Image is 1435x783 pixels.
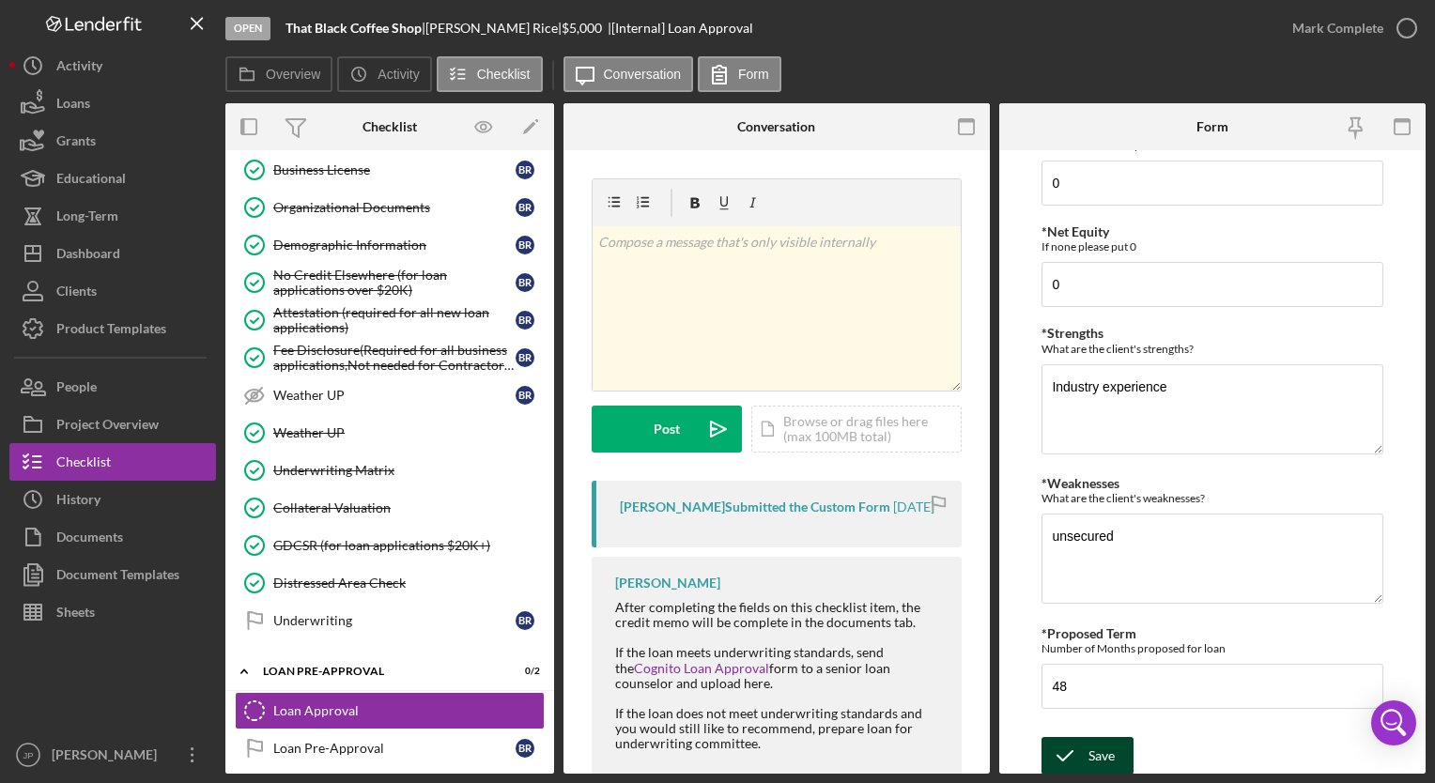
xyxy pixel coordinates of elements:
button: Activity [337,56,431,92]
div: What are the client's strengths? [1042,342,1382,356]
button: Documents [9,518,216,556]
button: Activity [9,47,216,84]
div: LOAN PRE-APPROVAL [263,666,493,677]
button: Loans [9,84,216,122]
div: Organizational Documents [273,200,516,215]
a: Distressed Area Check [235,564,545,602]
button: Mark Complete [1273,9,1426,47]
div: Save [1088,737,1115,775]
div: B R [516,236,534,254]
a: Attestation (required for all new loan applications)BR [235,301,545,339]
a: Loan Pre-ApprovalBR [235,729,545,767]
button: Long-Term [9,197,216,235]
button: Educational [9,160,216,197]
b: That Black Coffee Shop [285,20,422,36]
div: What are the client's weaknesses? [1042,491,1382,505]
label: *Net Equity [1042,223,1109,239]
a: Cognito Loan Approval [634,660,769,676]
span: $5,000 [562,20,602,36]
label: Overview [266,67,320,82]
div: B R [516,311,534,330]
div: Collateral Valuation [273,500,544,515]
div: Underwriting [273,613,516,628]
a: Collateral Valuation [235,489,545,527]
a: Loan Approval [235,692,545,729]
a: Product Templates [9,310,216,347]
div: No Credit Elsewhere (for loan applications over $20K) [273,268,516,298]
div: After completing the fields on this checklist item, the credit memo will be complete in the docum... [615,600,943,630]
button: Project Overview [9,406,216,443]
a: Business LicenseBR [235,151,545,189]
button: Clients [9,272,216,310]
div: B R [516,386,534,405]
label: Checklist [477,67,531,82]
div: Sheets [56,593,95,636]
div: Checklist [363,119,417,134]
button: Sheets [9,593,216,631]
button: Conversation [563,56,694,92]
div: Dashboard [56,235,120,277]
div: Product Templates [56,310,166,352]
label: *Proposed Term [1042,625,1136,641]
div: Document Templates [56,556,179,598]
button: Form [698,56,781,92]
div: | [285,21,425,36]
div: Weather UP [273,388,516,403]
div: Post [654,406,680,453]
div: Project Overview [56,406,159,448]
div: Open Intercom Messenger [1371,700,1416,745]
div: 0 / 2 [506,666,540,677]
div: Grants [56,122,96,164]
button: Post [592,406,742,453]
div: If the loan meets underwriting standards, send the form to a senior loan counselor and upload here. [615,645,943,690]
div: Form [1196,119,1228,134]
div: Underwriting Matrix [273,463,544,478]
label: Conversation [604,67,682,82]
a: No Credit Elsewhere (for loan applications over $20K)BR [235,264,545,301]
div: [PERSON_NAME] Submitted the Custom Form [620,499,890,514]
label: *Strengths [1042,325,1103,341]
div: Educational [56,160,126,202]
div: If none please put 0 [1042,239,1382,253]
textarea: unsecured [1042,514,1382,604]
a: Underwriting Matrix [235,452,545,489]
div: GDCSR (for loan applications $20K+) [273,538,544,553]
a: UnderwritingBR [235,602,545,639]
button: JP[PERSON_NAME] [9,736,216,774]
button: Document Templates [9,556,216,593]
button: Save [1042,737,1134,775]
button: Dashboard [9,235,216,272]
button: Overview [225,56,332,92]
div: Conversation [737,119,815,134]
div: Fee Disclosure(Required for all business applications,Not needed for Contractor loans) [273,343,516,373]
div: B R [516,611,534,630]
div: Distressed Area Check [273,576,544,591]
button: History [9,481,216,518]
div: B R [516,348,534,367]
div: B R [516,739,534,758]
a: Fee Disclosure(Required for all business applications,Not needed for Contractor loans)BR [235,339,545,376]
div: Documents [56,518,123,560]
label: *Weaknesses [1042,475,1119,491]
div: Number of Months proposed for loan [1042,641,1382,655]
div: People [56,368,97,410]
button: Grants [9,122,216,160]
textarea: Industry experience [1042,364,1382,454]
div: Loan Pre-Approval [273,741,516,756]
div: Long-Term [56,197,118,239]
text: JP [23,750,33,760]
button: People [9,368,216,406]
div: Attestation (required for all new loan applications) [273,305,516,335]
div: Activity [56,47,102,89]
div: If the loan does not meet underwriting standards and you would still like to recommend, prepare l... [615,706,943,751]
div: Checklist [56,443,111,485]
div: Open [225,17,270,40]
